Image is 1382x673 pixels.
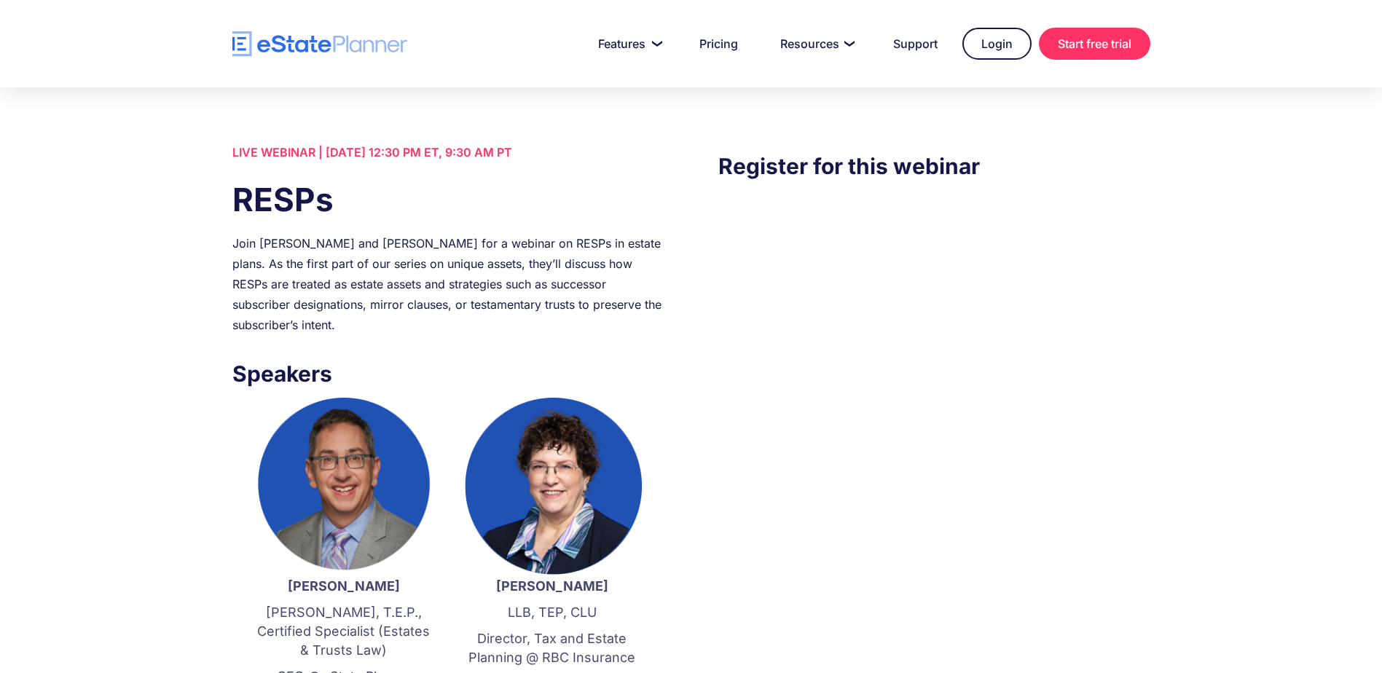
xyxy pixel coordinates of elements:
[718,149,1150,183] h3: Register for this webinar
[232,357,664,390] h3: Speakers
[496,578,608,594] strong: [PERSON_NAME]
[962,28,1032,60] a: Login
[718,212,1150,473] iframe: Form 0
[581,29,675,58] a: Features
[232,142,664,162] div: LIVE WEBINAR | [DATE] 12:30 PM ET, 9:30 AM PT
[763,29,868,58] a: Resources
[876,29,955,58] a: Support
[254,603,433,660] p: [PERSON_NAME], T.E.P., Certified Specialist (Estates & Trusts Law)
[463,603,642,622] p: LLB, TEP, CLU
[463,629,642,667] p: Director, Tax and Estate Planning @ RBC Insurance
[682,29,755,58] a: Pricing
[232,233,664,335] div: Join [PERSON_NAME] and [PERSON_NAME] for a webinar on RESPs in estate plans. As the first part of...
[232,31,407,57] a: home
[288,578,400,594] strong: [PERSON_NAME]
[232,177,664,222] h1: RESPs
[1039,28,1150,60] a: Start free trial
